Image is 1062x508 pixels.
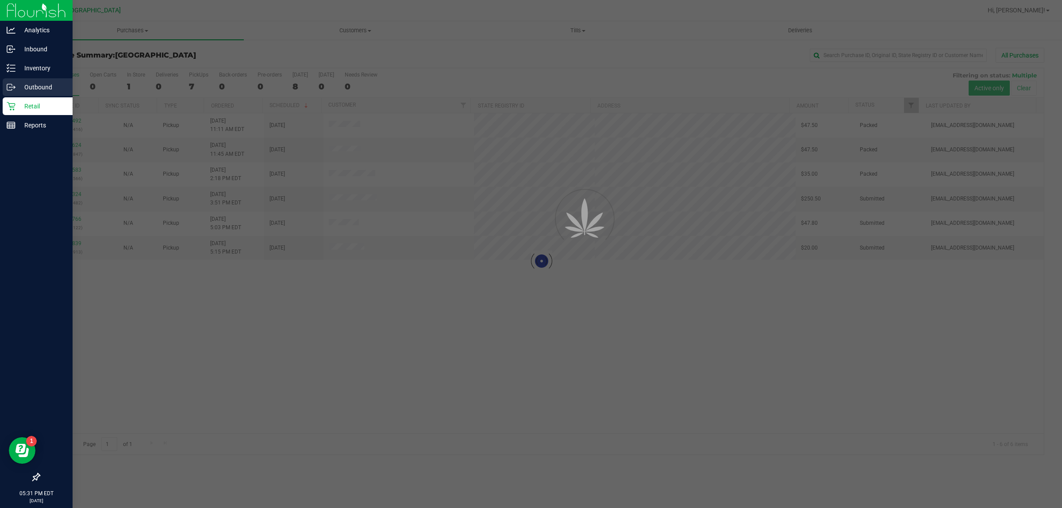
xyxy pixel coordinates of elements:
[4,489,69,497] p: 05:31 PM EDT
[7,83,15,92] inline-svg: Outbound
[7,102,15,111] inline-svg: Retail
[15,120,69,131] p: Reports
[7,26,15,35] inline-svg: Analytics
[15,101,69,112] p: Retail
[7,45,15,54] inline-svg: Inbound
[9,437,35,464] iframe: Resource center
[7,64,15,73] inline-svg: Inventory
[15,44,69,54] p: Inbound
[26,436,37,446] iframe: Resource center unread badge
[15,82,69,92] p: Outbound
[15,63,69,73] p: Inventory
[4,497,69,504] p: [DATE]
[7,121,15,130] inline-svg: Reports
[15,25,69,35] p: Analytics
